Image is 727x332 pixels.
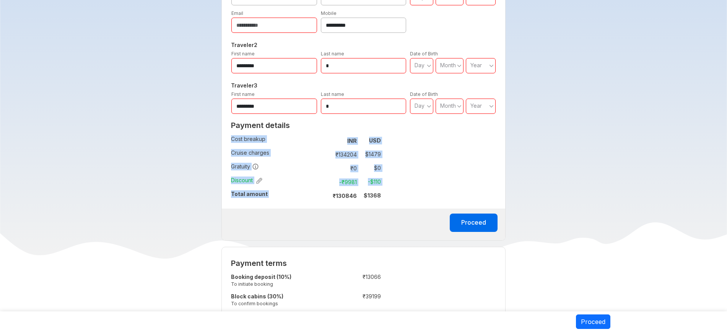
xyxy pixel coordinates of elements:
span: Year [470,102,482,109]
span: Day [415,62,424,68]
td: : [324,189,328,202]
span: Year [470,62,482,68]
td: $ 0 [360,163,381,173]
svg: angle down [457,62,462,70]
td: ₹ 0 [328,163,360,173]
td: Cost breakup [231,134,324,147]
td: : [332,272,335,291]
span: Month [440,102,456,109]
h2: Payment details [231,121,381,130]
h2: Payment terms [231,259,381,268]
strong: Total amount [231,191,268,197]
svg: angle down [489,62,494,70]
span: Day [415,102,424,109]
span: Gratuity [231,163,259,170]
td: : [324,175,328,189]
h5: Traveler 3 [229,81,498,90]
label: Date of Birth [410,51,438,57]
td: : [332,291,335,311]
span: Month [440,62,456,68]
svg: angle down [427,102,431,110]
small: To confirm bookings [231,300,332,307]
label: Last name [321,91,344,97]
strong: USD [369,137,381,144]
td: : [324,161,328,175]
span: Discount [231,177,262,184]
td: ₹ 13066 [335,272,381,291]
td: : [324,147,328,161]
strong: Booking deposit (10%) [231,274,291,280]
label: Mobile [321,10,337,16]
td: ₹ 134204 [328,149,360,160]
label: First name [231,51,255,57]
strong: Block cabins (30%) [231,293,283,300]
strong: $ 1368 [364,192,381,199]
svg: angle down [457,102,462,110]
button: Proceed [576,314,610,329]
td: -₹ 9981 [328,177,360,187]
td: -$ 110 [360,177,381,187]
td: ₹ 78490 [335,311,381,330]
td: : [324,134,328,147]
label: First name [231,91,255,97]
label: Date of Birth [410,91,438,97]
button: Proceed [450,214,498,232]
strong: ₹ 130846 [333,193,357,199]
label: Email [231,10,243,16]
td: ₹ 39199 [335,291,381,311]
td: : [332,311,335,330]
svg: angle down [427,62,431,70]
label: Last name [321,51,344,57]
h5: Traveler 2 [229,40,498,50]
strong: INR [347,138,357,144]
small: To initiate booking [231,281,332,287]
td: Cruise charges [231,147,324,161]
svg: angle down [489,102,494,110]
td: $ 1479 [360,149,381,160]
